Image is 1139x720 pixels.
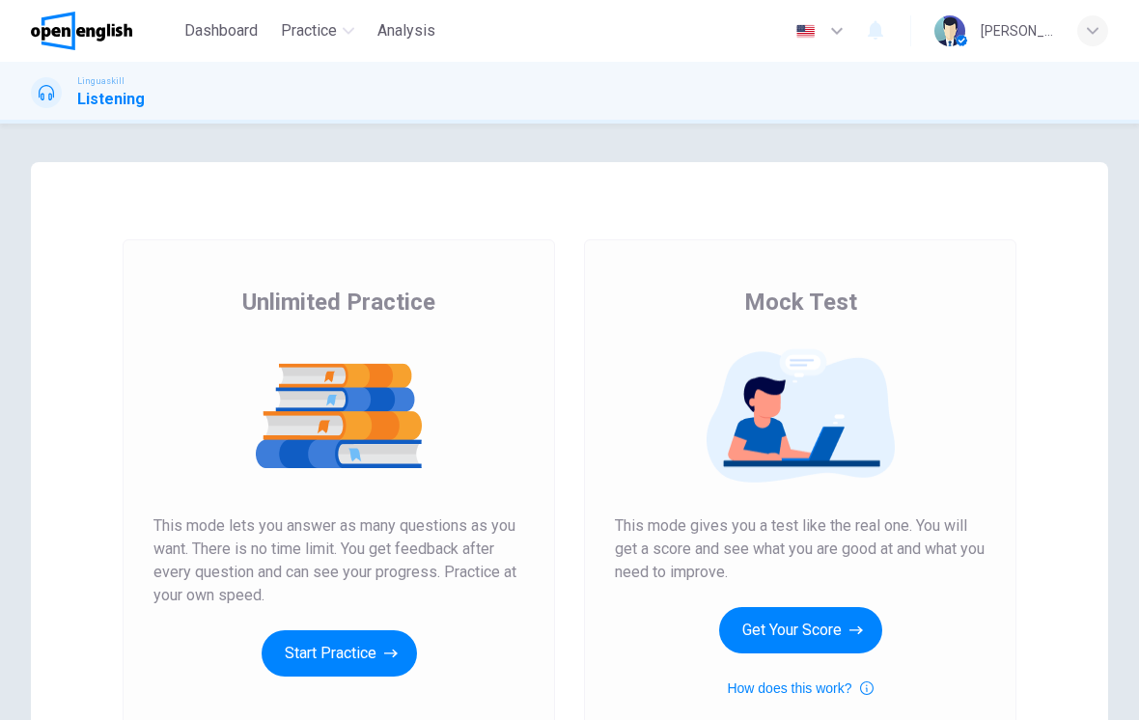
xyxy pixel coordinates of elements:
[615,514,986,584] span: This mode gives you a test like the real one. You will get a score and see what you are good at a...
[273,14,362,48] button: Practice
[31,12,177,50] a: OpenEnglish logo
[281,19,337,42] span: Practice
[242,287,435,318] span: Unlimited Practice
[744,287,857,318] span: Mock Test
[31,12,132,50] img: OpenEnglish logo
[177,14,265,48] button: Dashboard
[934,15,965,46] img: Profile picture
[981,19,1054,42] div: [PERSON_NAME]
[793,24,818,39] img: en
[262,630,417,677] button: Start Practice
[77,74,125,88] span: Linguaskill
[377,19,435,42] span: Analysis
[370,14,443,48] button: Analysis
[153,514,524,607] span: This mode lets you answer as many questions as you want. There is no time limit. You get feedback...
[77,88,145,111] h1: Listening
[719,607,882,653] button: Get Your Score
[184,19,258,42] span: Dashboard
[727,677,873,700] button: How does this work?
